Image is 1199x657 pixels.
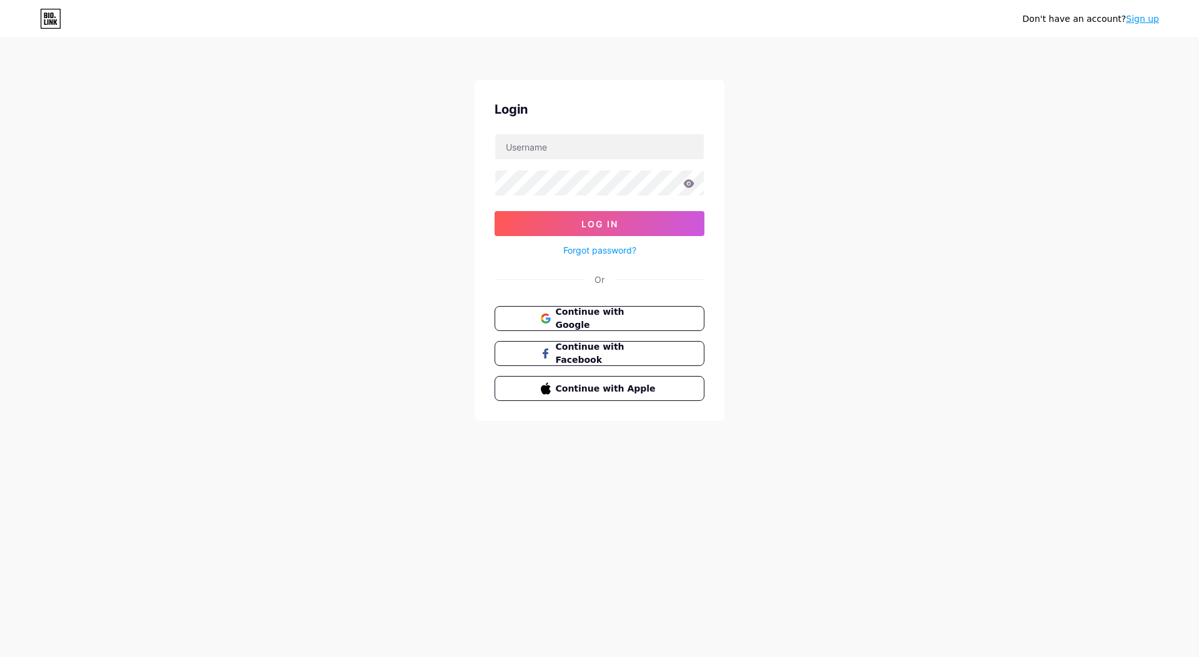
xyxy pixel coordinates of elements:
[495,306,704,331] button: Continue with Google
[581,219,618,229] span: Log In
[595,273,604,286] div: Or
[495,100,704,119] div: Login
[1126,14,1159,24] a: Sign up
[495,376,704,401] button: Continue with Apple
[556,382,659,395] span: Continue with Apple
[495,134,704,159] input: Username
[1022,12,1159,26] div: Don't have an account?
[495,211,704,236] button: Log In
[556,305,659,332] span: Continue with Google
[563,244,636,257] a: Forgot password?
[495,341,704,366] button: Continue with Facebook
[556,340,659,367] span: Continue with Facebook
